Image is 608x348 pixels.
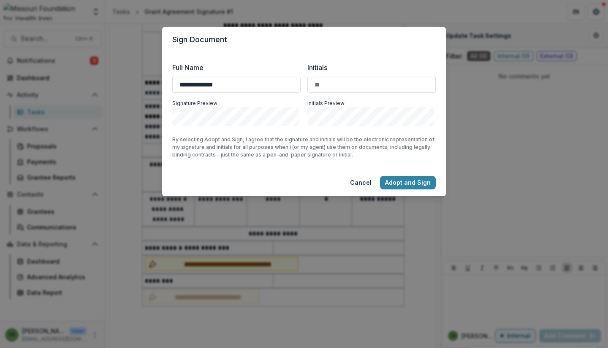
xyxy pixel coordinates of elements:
p: Initials Preview [307,100,436,107]
header: Sign Document [162,27,446,52]
p: Signature Preview [172,100,301,107]
button: Adopt and Sign [380,176,436,189]
label: Full Name [172,62,296,73]
label: Initials [307,62,431,73]
p: By selecting Adopt and Sign, I agree that the signature and initials will be the electronic repre... [172,136,436,159]
button: Cancel [345,176,377,189]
